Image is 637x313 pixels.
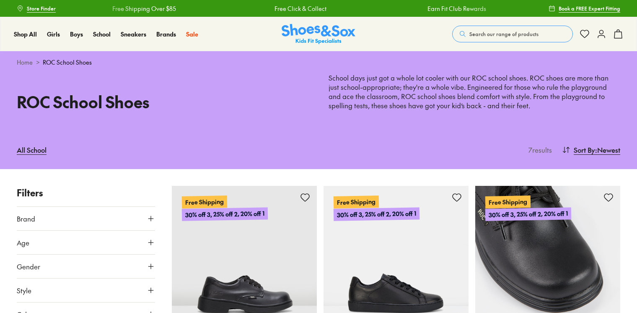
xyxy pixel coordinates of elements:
a: Sneakers [121,30,146,39]
button: Style [17,279,155,302]
a: Book a FREE Expert Fitting [549,1,620,16]
a: Earn Fit Club Rewards [427,4,486,13]
a: Free Shipping Over $85 [112,4,176,13]
span: Gender [17,261,40,271]
span: Brand [17,214,35,224]
span: Book a FREE Expert Fitting [559,5,620,12]
span: Age [17,237,29,248]
span: ROC School Shoes [43,58,92,67]
div: > [17,58,620,67]
button: Search our range of products [452,26,573,42]
span: Sale [186,30,198,38]
a: Shoes & Sox [282,24,355,44]
span: School [93,30,111,38]
button: Age [17,231,155,254]
span: : Newest [595,145,620,155]
a: Brands [156,30,176,39]
span: Boys [70,30,83,38]
a: School [93,30,111,39]
button: Brand [17,207,155,230]
button: Sort By:Newest [562,141,620,159]
a: Shop All [14,30,37,39]
p: Free Shipping [485,196,531,208]
p: Free Shipping [182,196,227,209]
p: 30% off 3, 25% off 2, 20% off 1 [334,207,419,221]
a: Boys [70,30,83,39]
p: School days just got a whole lot cooler with our ROC school shoes. ROC shoes are more than just s... [329,73,620,110]
a: Free Click & Collect [274,4,326,13]
span: Girls [47,30,60,38]
span: Sort By [574,145,595,155]
span: Search our range of products [469,30,539,38]
span: Brands [156,30,176,38]
p: 30% off 3, 25% off 2, 20% off 1 [182,207,268,221]
a: All School [17,141,47,159]
a: Store Finder [17,1,56,16]
button: Gender [17,255,155,278]
p: Filters [17,186,155,200]
span: Sneakers [121,30,146,38]
a: Home [17,58,33,67]
p: 30% off 3, 25% off 2, 20% off 1 [485,208,571,220]
span: Shop All [14,30,37,38]
h1: ROC School Shoes [17,90,308,114]
a: Girls [47,30,60,39]
p: Free Shipping [334,196,379,209]
a: Sale [186,30,198,39]
img: SNS_Logo_Responsive.svg [282,24,355,44]
span: Style [17,285,31,295]
span: Store Finder [27,5,56,12]
p: 7 results [525,145,552,155]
